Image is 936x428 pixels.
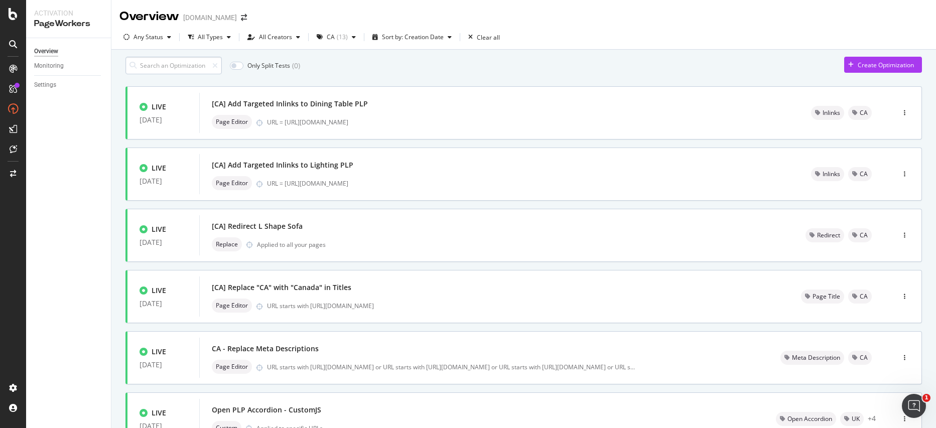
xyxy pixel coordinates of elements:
[868,413,876,423] div: + 4
[823,171,840,177] span: Inlinks
[811,106,844,120] div: neutral label
[247,61,290,70] div: Only Split Tests
[140,177,187,185] div: [DATE]
[212,282,351,293] div: [CA] Replace "CA" with "Canada" in Titles
[801,290,844,304] div: neutral label
[216,180,248,186] span: Page Editor
[216,241,238,247] span: Replace
[267,363,635,371] div: URL starts with [URL][DOMAIN_NAME] or URL starts with [URL][DOMAIN_NAME] or URL starts with [URL]...
[34,80,104,90] a: Settings
[34,8,103,18] div: Activation
[780,351,844,365] div: neutral label
[477,33,500,42] div: Clear all
[848,290,872,304] div: neutral label
[183,13,237,23] div: [DOMAIN_NAME]
[858,61,914,69] div: Create Optimization
[792,355,840,361] span: Meta Description
[241,14,247,21] div: arrow-right-arrow-left
[368,29,456,45] button: Sort by: Creation Date
[787,416,832,422] span: Open Accordion
[140,116,187,124] div: [DATE]
[34,61,104,71] a: Monitoring
[259,34,292,40] div: All Creators
[267,118,787,126] div: URL = [URL][DOMAIN_NAME]
[813,294,840,300] span: Page Title
[817,232,840,238] span: Redirect
[267,302,777,310] div: URL starts with [URL][DOMAIN_NAME]
[848,106,872,120] div: neutral label
[140,361,187,369] div: [DATE]
[848,167,872,181] div: neutral label
[152,347,166,357] div: LIVE
[823,110,840,116] span: Inlinks
[860,110,868,116] span: CA
[848,228,872,242] div: neutral label
[811,167,844,181] div: neutral label
[806,228,844,242] div: neutral label
[860,355,868,361] span: CA
[212,221,303,231] div: [CA] Redirect L Shape Sofa
[133,34,163,40] div: Any Status
[464,29,500,45] button: Clear all
[267,179,787,188] div: URL = [URL][DOMAIN_NAME]
[902,394,926,418] iframe: Intercom live chat
[313,29,360,45] button: CA(13)
[212,360,252,374] div: neutral label
[34,80,56,90] div: Settings
[337,34,348,40] div: ( 13 )
[630,363,635,371] span: ...
[216,364,248,370] span: Page Editor
[840,412,864,426] div: neutral label
[184,29,235,45] button: All Types
[152,224,166,234] div: LIVE
[212,344,319,354] div: CA - Replace Meta Descriptions
[212,405,321,415] div: Open PLP Accordion - CustomJS
[152,286,166,296] div: LIVE
[860,232,868,238] span: CA
[34,46,104,57] a: Overview
[152,163,166,173] div: LIVE
[34,18,103,30] div: PageWorkers
[216,303,248,309] span: Page Editor
[140,238,187,246] div: [DATE]
[852,416,860,422] span: UK
[860,294,868,300] span: CA
[212,176,252,190] div: neutral label
[125,57,222,74] input: Search an Optimization
[292,61,300,71] div: ( 0 )
[922,394,930,402] span: 1
[198,34,223,40] div: All Types
[34,46,58,57] div: Overview
[152,102,166,112] div: LIVE
[34,61,64,71] div: Monitoring
[212,237,242,251] div: neutral label
[257,240,326,249] div: Applied to all your pages
[216,119,248,125] span: Page Editor
[152,408,166,418] div: LIVE
[848,351,872,365] div: neutral label
[243,29,304,45] button: All Creators
[327,34,335,40] div: CA
[119,29,175,45] button: Any Status
[776,412,836,426] div: neutral label
[860,171,868,177] span: CA
[212,99,368,109] div: [CA] Add Targeted Inlinks to Dining Table PLP
[212,115,252,129] div: neutral label
[212,160,353,170] div: [CA] Add Targeted Inlinks to Lighting PLP
[844,57,922,73] button: Create Optimization
[140,300,187,308] div: [DATE]
[382,34,444,40] div: Sort by: Creation Date
[119,8,179,25] div: Overview
[212,299,252,313] div: neutral label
